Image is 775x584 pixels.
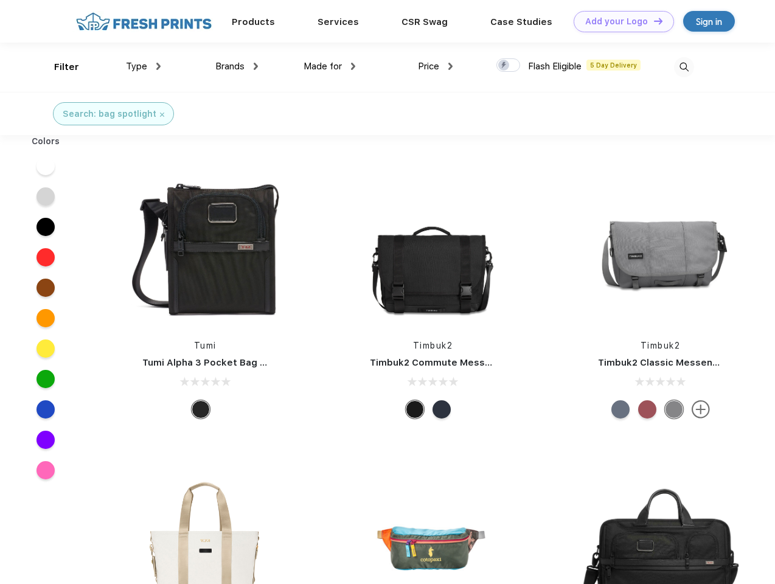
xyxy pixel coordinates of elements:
[406,400,424,419] div: Eco Black
[194,341,217,350] a: Tumi
[126,61,147,72] span: Type
[580,165,742,327] img: func=resize&h=266
[160,113,164,117] img: filter_cancel.svg
[448,63,453,70] img: dropdown.png
[674,57,694,77] img: desktop_search.svg
[418,61,439,72] span: Price
[611,400,630,419] div: Eco Lightbeam
[351,63,355,70] img: dropdown.png
[142,357,285,368] a: Tumi Alpha 3 Pocket Bag Small
[23,135,69,148] div: Colors
[72,11,215,32] img: fo%20logo%202.webp
[63,108,156,120] div: Search: bag spotlight
[156,63,161,70] img: dropdown.png
[654,18,662,24] img: DT
[683,11,735,32] a: Sign in
[352,165,513,327] img: func=resize&h=266
[433,400,451,419] div: Eco Nautical
[413,341,453,350] a: Timbuk2
[586,60,641,71] span: 5 Day Delivery
[585,16,648,27] div: Add your Logo
[665,400,683,419] div: Eco Gunmetal
[304,61,342,72] span: Made for
[232,16,275,27] a: Products
[192,400,210,419] div: Black
[370,357,533,368] a: Timbuk2 Commute Messenger Bag
[124,165,286,327] img: func=resize&h=266
[638,400,656,419] div: Eco Collegiate Red
[528,61,582,72] span: Flash Eligible
[641,341,681,350] a: Timbuk2
[215,61,245,72] span: Brands
[54,60,79,74] div: Filter
[254,63,258,70] img: dropdown.png
[598,357,749,368] a: Timbuk2 Classic Messenger Bag
[692,400,710,419] img: more.svg
[696,15,722,29] div: Sign in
